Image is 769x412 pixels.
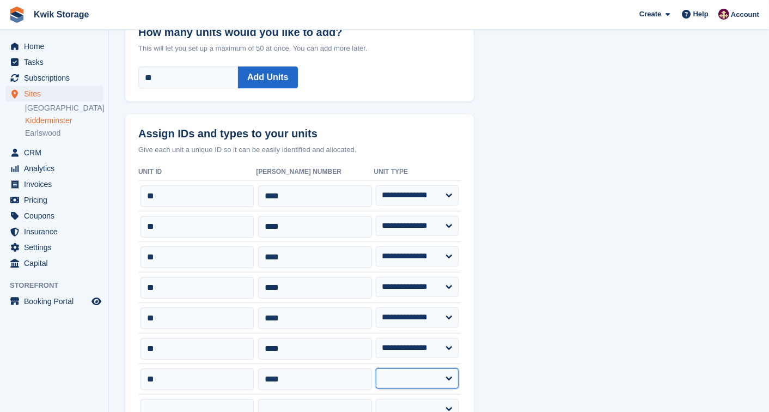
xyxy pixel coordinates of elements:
p: Give each unit a unique ID so it can be easily identified and allocated. [138,144,461,155]
a: menu [5,240,103,255]
th: Unit ID [138,163,256,181]
a: menu [5,224,103,239]
a: menu [5,145,103,160]
a: menu [5,177,103,192]
span: Home [24,39,89,54]
button: Add Units [238,66,298,88]
a: menu [5,39,103,54]
span: Create [639,9,661,20]
span: Pricing [24,192,89,208]
a: [GEOGRAPHIC_DATA] [25,103,103,113]
span: Booking Portal [24,294,89,309]
a: menu [5,256,103,271]
span: Account [731,9,759,20]
span: CRM [24,145,89,160]
span: Analytics [24,161,89,176]
a: menu [5,294,103,309]
img: stora-icon-8386f47178a22dfd0bd8f6a31ec36ba5ce8667c1dd55bd0f319d3a0aa187defe.svg [9,7,25,23]
span: Storefront [10,280,108,291]
a: Preview store [90,295,103,308]
th: Unit Type [374,163,461,181]
a: menu [5,86,103,101]
th: [PERSON_NAME] Number [256,163,374,181]
span: Tasks [24,54,89,70]
span: Coupons [24,208,89,223]
a: Earlswood [25,128,103,138]
a: Kidderminster [25,116,103,126]
span: Invoices [24,177,89,192]
span: Settings [24,240,89,255]
a: menu [5,70,103,86]
p: This will let you set up a maximum of 50 at once. You can add more later. [138,43,461,54]
a: menu [5,161,103,176]
span: Subscriptions [24,70,89,86]
span: Sites [24,86,89,101]
strong: Assign IDs and types to your units [138,128,318,140]
a: menu [5,208,103,223]
span: Help [693,9,709,20]
a: menu [5,192,103,208]
img: ellie tragonette [718,9,729,20]
span: Capital [24,256,89,271]
a: Kwik Storage [29,5,93,23]
span: Insurance [24,224,89,239]
a: menu [5,54,103,70]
